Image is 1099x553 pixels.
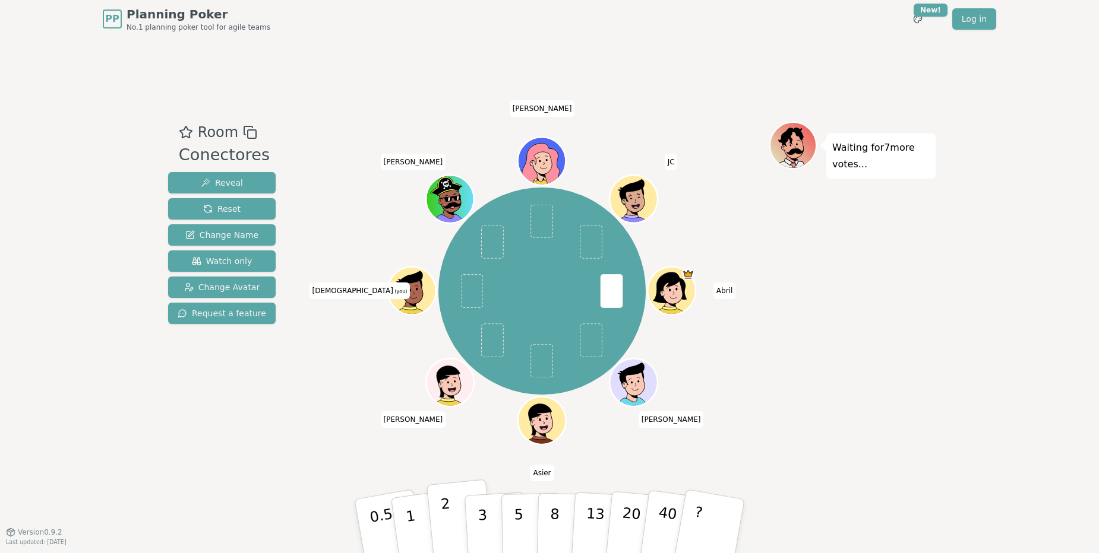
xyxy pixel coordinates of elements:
[168,303,276,324] button: Request a feature
[665,154,678,170] span: Click to change your name
[381,154,446,170] span: Click to change your name
[179,122,193,143] button: Add as favourite
[185,229,258,241] span: Change Name
[914,4,948,17] div: New!
[832,139,930,173] p: Waiting for 7 more votes...
[179,143,270,167] div: Conectores
[6,539,67,545] span: Last updated: [DATE]
[683,268,694,280] span: Abril is the host
[18,527,62,537] span: Version 0.9.2
[510,100,575,117] span: Click to change your name
[178,307,266,319] span: Request a feature
[192,255,252,267] span: Watch only
[381,411,446,428] span: Click to change your name
[6,527,62,537] button: Version0.9.2
[168,276,276,298] button: Change Avatar
[907,8,929,30] button: New!
[168,250,276,272] button: Watch only
[105,12,119,26] span: PP
[198,122,238,143] span: Room
[309,282,410,299] span: Click to change your name
[168,224,276,246] button: Change Name
[952,8,996,30] a: Log in
[530,465,554,481] span: Click to change your name
[713,282,735,299] span: Click to change your name
[127,23,270,32] span: No.1 planning poker tool for agile teams
[639,411,704,428] span: Click to change your name
[184,281,260,293] span: Change Avatar
[168,198,276,220] button: Reset
[103,6,270,32] a: PPPlanning PokerNo.1 planning poker tool for agile teams
[393,289,408,294] span: (you)
[390,268,435,313] button: Click to change your avatar
[201,177,243,189] span: Reveal
[203,203,241,215] span: Reset
[168,172,276,193] button: Reveal
[127,6,270,23] span: Planning Poker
